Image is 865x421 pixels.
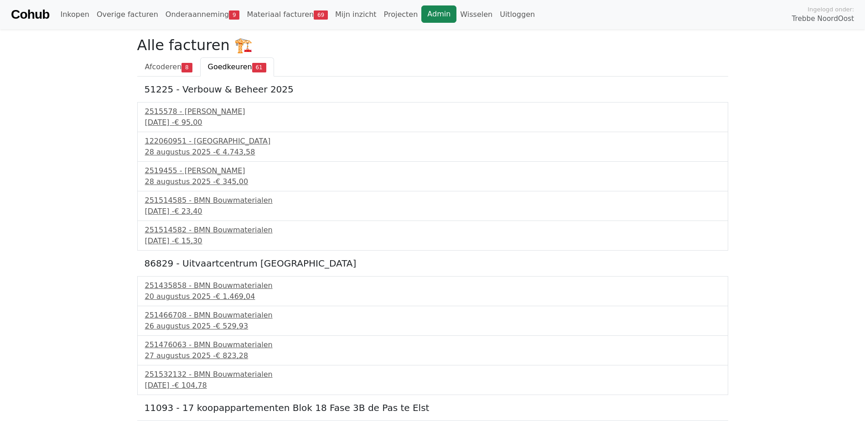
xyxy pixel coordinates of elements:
span: Trebbe NoordOost [792,14,854,24]
div: 122060951 - [GEOGRAPHIC_DATA] [145,136,720,147]
div: [DATE] - [145,117,720,128]
span: 8 [181,63,192,72]
span: € 104,78 [174,381,207,390]
div: 2515578 - [PERSON_NAME] [145,106,720,117]
span: € 529,93 [216,322,248,330]
div: 26 augustus 2025 - [145,321,720,332]
a: Projecten [380,5,422,24]
div: 251435858 - BMN Bouwmaterialen [145,280,720,291]
div: 28 augustus 2025 - [145,147,720,158]
div: 2519455 - [PERSON_NAME] [145,165,720,176]
a: 251514585 - BMN Bouwmaterialen[DATE] -€ 23,40 [145,195,720,217]
span: € 15,30 [174,236,202,245]
span: 61 [252,63,266,72]
a: Mijn inzicht [331,5,380,24]
a: 251476063 - BMN Bouwmaterialen27 augustus 2025 -€ 823,28 [145,339,720,361]
span: Goedkeuren [208,62,252,71]
a: 251435858 - BMN Bouwmaterialen20 augustus 2025 -€ 1.469,04 [145,280,720,302]
span: 9 [229,10,239,20]
div: 251476063 - BMN Bouwmaterialen [145,339,720,350]
a: 2515578 - [PERSON_NAME][DATE] -€ 95,00 [145,106,720,128]
span: € 4.743,58 [216,148,255,156]
div: 251532132 - BMN Bouwmaterialen [145,369,720,380]
div: [DATE] - [145,380,720,391]
a: Cohub [11,4,49,26]
a: Goedkeuren61 [200,57,274,77]
span: Ingelogd onder: [808,5,854,14]
a: Afcoderen8 [137,57,200,77]
div: 27 augustus 2025 - [145,350,720,361]
h5: 86829 - Uitvaartcentrum [GEOGRAPHIC_DATA] [145,258,721,269]
h5: 51225 - Verbouw & Beheer 2025 [145,84,721,95]
a: Onderaanneming9 [162,5,243,24]
span: 69 [314,10,328,20]
span: € 23,40 [174,207,202,216]
a: Uitloggen [496,5,539,24]
div: [DATE] - [145,236,720,246]
a: 2519455 - [PERSON_NAME]28 augustus 2025 -€ 345,00 [145,165,720,187]
div: 20 augustus 2025 - [145,291,720,302]
a: 251466708 - BMN Bouwmaterialen26 augustus 2025 -€ 529,93 [145,310,720,332]
a: 122060951 - [GEOGRAPHIC_DATA]28 augustus 2025 -€ 4.743,58 [145,136,720,158]
span: € 95,00 [174,118,202,127]
div: [DATE] - [145,206,720,217]
a: Materiaal facturen69 [243,5,331,24]
h5: 11093 - 17 koopappartementen Blok 18 Fase 3B de Pas te Elst [145,402,721,413]
a: Overige facturen [93,5,162,24]
h2: Alle facturen 🏗️ [137,36,728,54]
div: 251514582 - BMN Bouwmaterialen [145,225,720,236]
span: Afcoderen [145,62,182,71]
span: € 345,00 [216,177,248,186]
a: Wisselen [456,5,496,24]
a: Inkopen [57,5,93,24]
span: € 1.469,04 [216,292,255,301]
div: 251466708 - BMN Bouwmaterialen [145,310,720,321]
a: Admin [421,5,456,23]
a: 251514582 - BMN Bouwmaterialen[DATE] -€ 15,30 [145,225,720,246]
span: € 823,28 [216,351,248,360]
a: 251532132 - BMN Bouwmaterialen[DATE] -€ 104,78 [145,369,720,391]
div: 28 augustus 2025 - [145,176,720,187]
div: 251514585 - BMN Bouwmaterialen [145,195,720,206]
